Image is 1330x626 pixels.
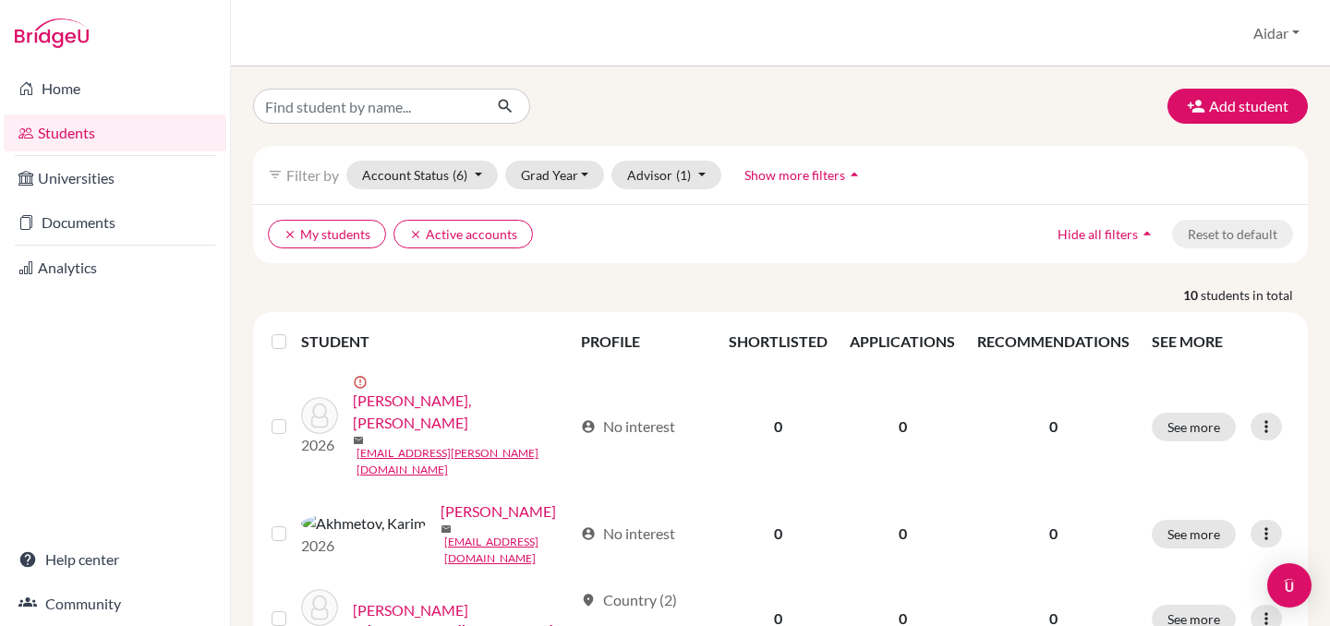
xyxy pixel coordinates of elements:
span: account_circle [581,419,596,434]
button: clearActive accounts [393,220,533,248]
th: STUDENT [301,319,571,364]
td: 0 [718,364,839,489]
th: SHORTLISTED [718,319,839,364]
button: Add student [1167,89,1308,124]
i: filter_list [268,167,283,182]
button: Advisor(1) [611,161,721,189]
div: No interest [581,415,675,438]
button: Grad Year [505,161,605,189]
img: Bridge-U [15,18,89,48]
div: Open Intercom Messenger [1267,563,1312,608]
strong: 10 [1183,285,1201,305]
button: Hide all filtersarrow_drop_up [1042,220,1172,248]
span: account_circle [581,526,596,541]
a: Universities [4,160,226,197]
i: arrow_drop_up [1138,224,1156,243]
span: Show more filters [744,167,845,183]
span: (6) [453,167,467,183]
button: Show more filtersarrow_drop_up [729,161,879,189]
a: [PERSON_NAME], [PERSON_NAME] [353,390,574,434]
th: RECOMMENDATIONS [966,319,1141,364]
input: Find student by name... [253,89,482,124]
span: (1) [676,167,691,183]
span: location_on [581,593,596,608]
td: 0 [839,364,966,489]
i: clear [284,228,296,241]
span: Filter by [286,166,339,184]
div: Country (2) [581,589,677,611]
td: 0 [839,489,966,578]
button: See more [1152,413,1236,441]
span: students in total [1201,285,1308,305]
button: See more [1152,520,1236,548]
p: 0 [977,523,1130,545]
a: Help center [4,541,226,578]
button: Account Status(6) [346,161,498,189]
th: APPLICATIONS [839,319,966,364]
img: Gabidullina, Samira [301,589,338,626]
i: clear [409,228,422,241]
button: clearMy students [268,220,386,248]
a: Documents [4,204,226,241]
a: [EMAIL_ADDRESS][PERSON_NAME][DOMAIN_NAME] [357,445,574,478]
a: Community [4,585,226,622]
img: Akhmadiev, Shamil [301,397,338,434]
a: [EMAIL_ADDRESS][DOMAIN_NAME] [444,534,574,567]
th: SEE MORE [1141,319,1300,364]
a: Students [4,114,226,151]
td: 0 [718,489,839,578]
a: Home [4,70,226,107]
p: 2026 [301,535,426,557]
a: [PERSON_NAME] [441,500,556,523]
button: Aidar [1245,16,1308,51]
span: mail [441,524,452,535]
span: mail [353,435,364,446]
i: arrow_drop_up [845,165,864,184]
img: Akhmetov, Karim [301,512,426,535]
p: 0 [977,415,1130,438]
span: error_outline [353,375,371,390]
span: Hide all filters [1058,226,1138,242]
a: Analytics [4,249,226,286]
div: No interest [581,523,675,545]
th: PROFILE [570,319,718,364]
button: Reset to default [1172,220,1293,248]
p: 2026 [301,434,338,456]
a: [PERSON_NAME] [353,599,468,621]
